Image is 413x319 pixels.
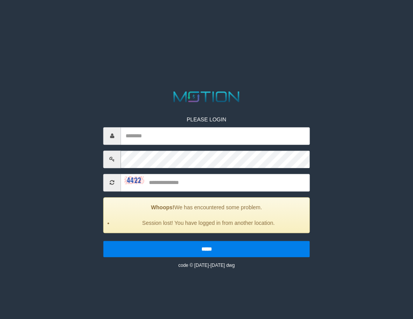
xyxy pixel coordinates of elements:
li: Session lost! You have logged in from another location. [114,219,304,227]
div: We has encountered some problem. [103,197,310,233]
img: MOTION_logo.png [170,89,243,104]
img: captcha [125,176,144,184]
strong: Whoops! [151,204,174,210]
p: PLEASE LOGIN [103,116,310,123]
small: code © [DATE]-[DATE] dwg [178,263,234,268]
